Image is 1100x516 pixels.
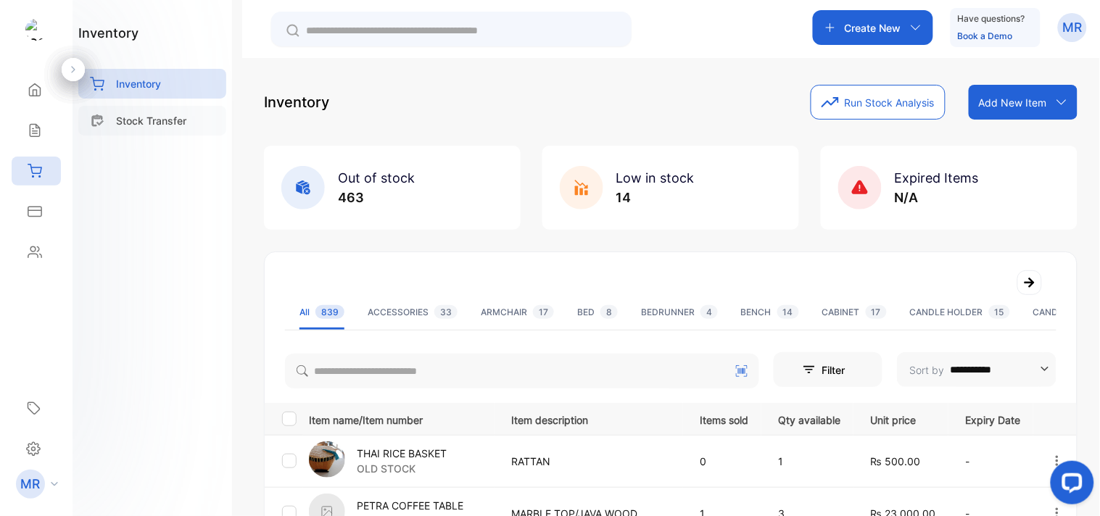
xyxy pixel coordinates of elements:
p: Qty available [779,409,841,428]
p: Item description [512,409,671,428]
p: Expiry Date [966,409,1021,428]
span: 15 [989,305,1010,319]
p: Have questions? [958,12,1025,26]
p: MR [21,475,41,494]
span: 839 [315,305,344,319]
button: Sort by [897,352,1056,387]
div: BED [577,306,618,319]
p: Item name/Item number [309,409,494,428]
p: 0 [700,454,749,469]
p: Items sold [700,409,749,428]
p: Sort by [910,362,945,378]
p: Inventory [116,76,161,91]
div: CANDLE HOLDER [910,306,1010,319]
span: Out of stock [338,170,415,186]
div: All [299,306,344,319]
a: Stock Transfer [78,106,226,136]
p: Create New [845,20,901,36]
p: 14 [616,188,695,207]
div: BEDRUNNER [641,306,718,319]
p: OLD STOCK [357,461,447,476]
span: 14 [777,305,799,319]
p: Unit price [871,409,936,428]
span: 33 [434,305,458,319]
span: 17 [533,305,554,319]
p: Add New Item [979,95,1047,110]
span: 4 [700,305,718,319]
p: THAI RICE BASKET [357,446,447,461]
p: Inventory [264,91,329,113]
iframe: LiveChat chat widget [1039,455,1100,516]
p: PETRA COFFEE TABLE [357,498,463,513]
p: N/A [895,188,979,207]
span: 17 [866,305,887,319]
button: Run Stock Analysis [811,85,946,120]
div: CABINET [822,306,887,319]
div: ACCESSORIES [368,306,458,319]
p: Stock Transfer [116,113,186,128]
a: Book a Demo [958,30,1013,41]
span: 8 [600,305,618,319]
div: BENCH [741,306,799,319]
p: - [966,454,1021,469]
span: Expired Items [895,170,979,186]
span: ₨ 500.00 [871,455,921,467]
p: 1 [779,454,841,469]
p: RATTAN [512,454,671,469]
button: Create New [813,10,933,45]
button: MR [1058,10,1087,45]
h1: inventory [78,23,138,43]
img: item [309,441,345,478]
div: ARMCHAIR [481,306,554,319]
p: 463 [338,188,415,207]
p: MR [1063,18,1083,37]
a: Inventory [78,69,226,99]
img: logo [25,19,47,41]
span: Low in stock [616,170,695,186]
